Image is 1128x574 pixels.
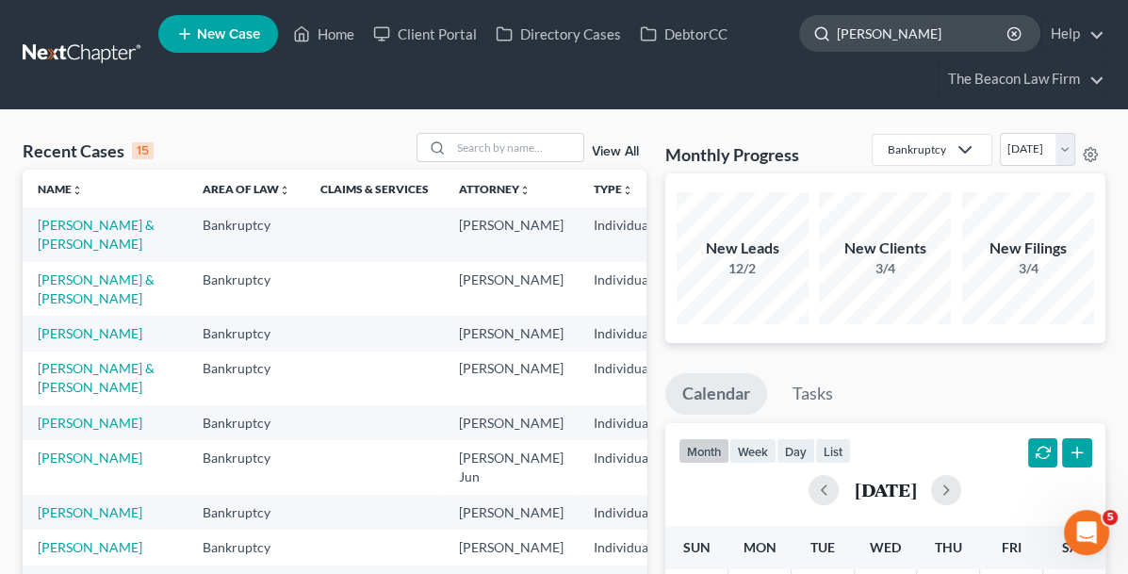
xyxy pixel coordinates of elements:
a: [PERSON_NAME] & [PERSON_NAME] [38,271,155,306]
td: Individual [579,262,667,316]
a: [PERSON_NAME] [38,415,142,431]
button: week [729,438,777,464]
td: Bankruptcy [188,530,305,565]
input: Search by name... [451,134,583,161]
a: DebtorCC [630,17,737,51]
i: unfold_more [72,185,83,196]
div: 12/2 [677,259,809,278]
a: [PERSON_NAME] & [PERSON_NAME] [38,217,155,252]
h3: Monthly Progress [665,143,799,166]
span: Fri [1001,539,1021,555]
span: 5 [1103,510,1118,525]
span: Thu [935,539,962,555]
div: 15 [132,142,154,159]
span: Wed [870,539,901,555]
a: [PERSON_NAME] [38,325,142,341]
td: Individual [579,530,667,565]
i: unfold_more [519,185,531,196]
a: Calendar [665,373,767,415]
div: New Leads [677,238,809,259]
div: Bankruptcy [888,141,946,157]
a: [PERSON_NAME] [38,539,142,555]
a: Help [1041,17,1104,51]
td: Bankruptcy [188,207,305,261]
input: Search by name... [837,16,1009,51]
a: Nameunfold_more [38,182,83,196]
td: [PERSON_NAME] [444,207,579,261]
a: Client Portal [364,17,486,51]
span: Sun [683,539,711,555]
td: Bankruptcy [188,405,305,440]
div: 3/4 [819,259,951,278]
th: Claims & Services [305,170,444,207]
a: [PERSON_NAME] & [PERSON_NAME] [38,360,155,395]
a: [PERSON_NAME] [38,504,142,520]
td: [PERSON_NAME] [444,262,579,316]
button: month [678,438,729,464]
div: New Clients [819,238,951,259]
td: Individual [579,316,667,351]
a: Home [284,17,364,51]
td: [PERSON_NAME] [444,530,579,565]
a: Typeunfold_more [594,182,633,196]
td: Bankruptcy [188,495,305,530]
div: 3/4 [962,259,1094,278]
a: Directory Cases [486,17,630,51]
td: Individual [579,207,667,261]
button: list [815,438,851,464]
td: [PERSON_NAME] [444,316,579,351]
i: unfold_more [622,185,633,196]
td: [PERSON_NAME] [444,495,579,530]
td: Individual [579,352,667,405]
td: Individual [579,405,667,440]
span: Tue [810,539,835,555]
a: The Beacon Law Firm [939,62,1104,96]
td: Bankruptcy [188,316,305,351]
button: day [777,438,815,464]
td: Bankruptcy [188,440,305,494]
div: Recent Cases [23,139,154,162]
td: Bankruptcy [188,352,305,405]
td: Individual [579,440,667,494]
td: [PERSON_NAME] [444,352,579,405]
span: Sat [1062,539,1086,555]
td: [PERSON_NAME] Jun [444,440,579,494]
a: Area of Lawunfold_more [203,182,290,196]
iframe: Intercom live chat [1064,510,1109,555]
td: [PERSON_NAME] [444,405,579,440]
a: Attorneyunfold_more [459,182,531,196]
h2: [DATE] [854,480,916,500]
td: Bankruptcy [188,262,305,316]
span: Mon [743,539,776,555]
div: New Filings [962,238,1094,259]
a: Tasks [776,373,850,415]
span: New Case [197,27,260,41]
i: unfold_more [279,185,290,196]
td: Individual [579,495,667,530]
a: [PERSON_NAME] [38,450,142,466]
a: View All [592,145,639,158]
